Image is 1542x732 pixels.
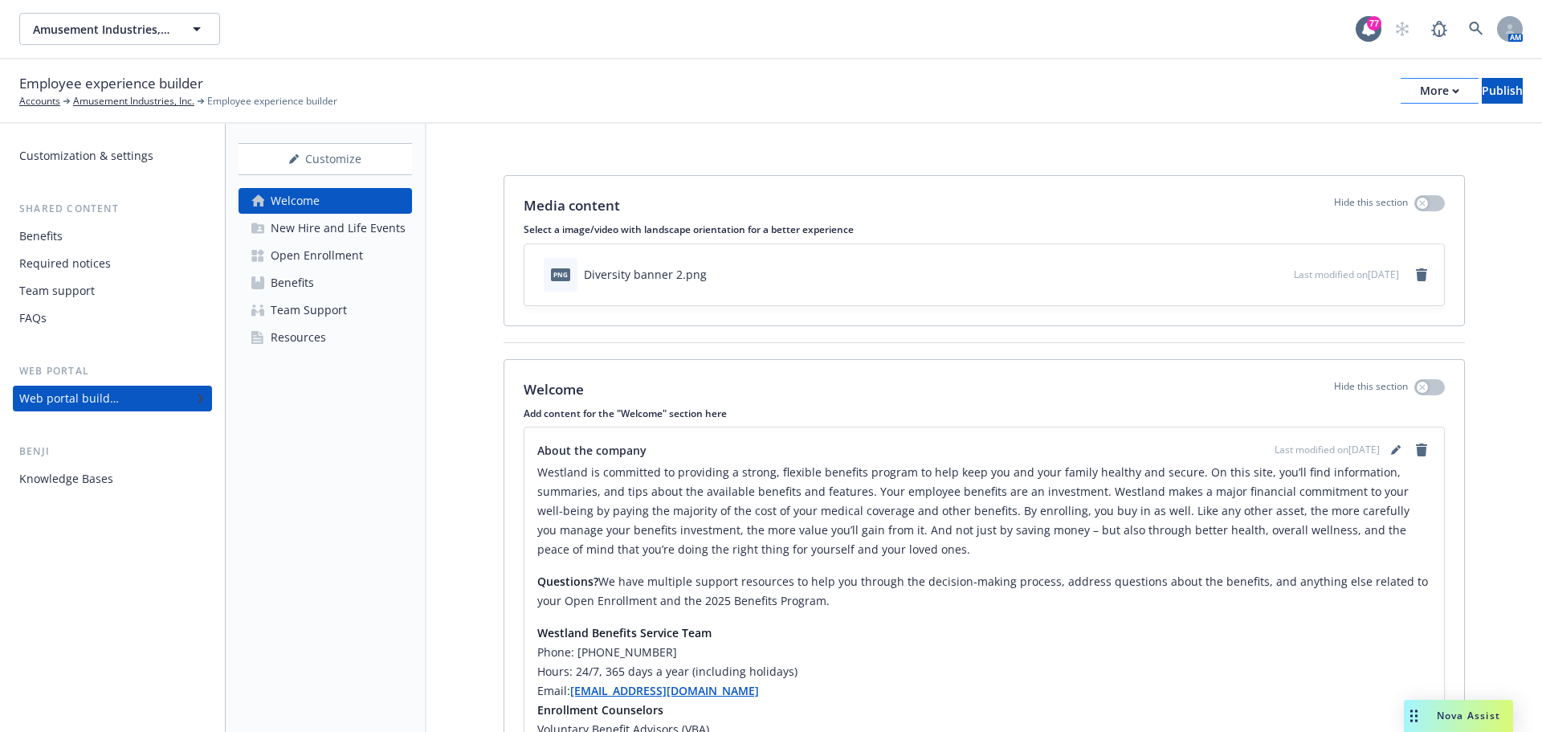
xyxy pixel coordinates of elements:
[1275,443,1380,457] span: Last modified on [DATE]
[13,251,212,276] a: Required notices
[537,625,712,640] strong: Westland Benefits Service Team
[537,463,1431,559] p: Westland is committed to providing a strong, flexible benefits program to help keep you and your ...
[1412,440,1431,460] a: remove
[239,325,412,350] a: Resources
[19,386,119,411] div: Web portal builder
[13,305,212,331] a: FAQs
[13,278,212,304] a: Team support
[1423,13,1455,45] a: Report a Bug
[537,702,663,718] strong: Enrollment Counselors
[524,223,1445,236] p: Select a image/video with landscape orientation for a better experience
[1294,268,1399,281] span: Last modified on [DATE]
[19,223,63,249] div: Benefits
[1401,78,1479,104] button: More
[239,270,412,296] a: Benefits
[13,444,212,460] div: Benji
[13,201,212,217] div: Shared content
[537,442,647,459] span: About the company
[19,251,111,276] div: Required notices
[73,94,194,108] a: Amusement Industries, Inc.
[33,21,172,38] span: Amusement Industries, Inc.
[271,297,347,323] div: Team Support
[537,662,1431,681] h6: Hours: 24/7, 365 days a year (including holidays)​
[19,13,220,45] button: Amusement Industries, Inc.
[1437,709,1500,722] span: Nova Assist
[1420,79,1459,103] div: More
[239,243,412,268] a: Open Enrollment
[19,94,60,108] a: Accounts
[1482,79,1523,103] div: Publish
[271,188,320,214] div: Welcome
[271,270,314,296] div: Benefits
[1460,13,1492,45] a: Search
[19,143,153,169] div: Customization & settings
[1367,16,1381,31] div: 77
[1482,78,1523,104] button: Publish
[271,243,363,268] div: Open Enrollment
[239,143,412,175] button: Customize
[1247,266,1260,283] button: download file
[524,379,584,400] p: Welcome
[537,572,1431,611] p: We have multiple support resources to help you through the decision-making process, address quest...
[19,73,203,94] span: Employee experience builder
[1273,266,1287,283] button: preview file
[551,268,570,280] span: png
[1334,379,1408,400] p: Hide this section
[537,643,1431,662] h6: Phone: [PHONE_NUMBER]
[13,363,212,379] div: Web portal
[19,466,113,492] div: Knowledge Bases
[239,297,412,323] a: Team Support
[584,266,707,283] div: Diversity banner 2.png
[13,143,212,169] a: Customization & settings
[239,215,412,241] a: New Hire and Life Events
[271,215,406,241] div: New Hire and Life Events
[207,94,337,108] span: Employee experience builder
[13,223,212,249] a: Benefits
[1334,195,1408,216] p: Hide this section
[1386,13,1418,45] a: Start snowing
[524,195,620,216] p: Media content
[13,386,212,411] a: Web portal builder
[1386,440,1405,460] a: editPencil
[537,681,1431,701] h6: Email:
[19,305,47,331] div: FAQs
[524,407,1445,420] p: Add content for the "Welcome" section here
[1404,700,1513,732] button: Nova Assist
[239,188,412,214] a: Welcome
[570,683,759,698] a: [EMAIL_ADDRESS][DOMAIN_NAME]
[13,466,212,492] a: Knowledge Bases
[239,144,412,174] div: Customize
[537,574,598,589] strong: Questions?
[19,278,95,304] div: Team support
[271,325,326,350] div: Resources
[1412,265,1431,284] a: remove
[1404,700,1424,732] div: Drag to move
